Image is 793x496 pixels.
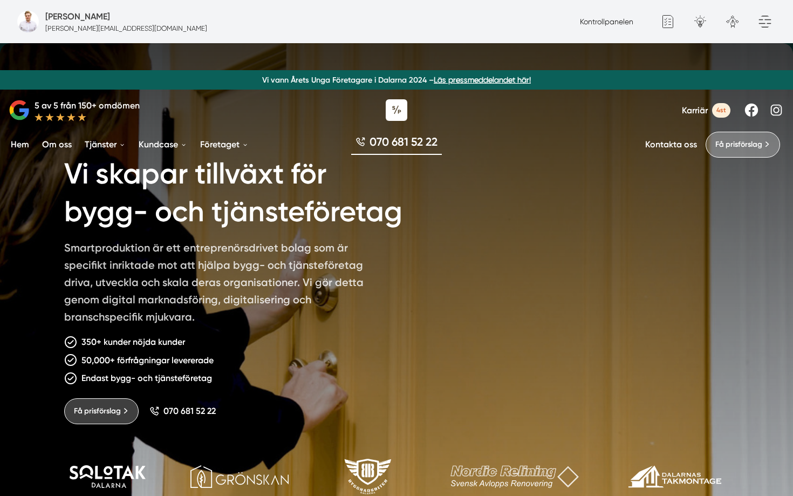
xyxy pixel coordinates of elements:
a: Tjänster [83,131,128,158]
a: Kontrollpanelen [580,17,633,26]
p: Vi vann Årets Unga Företagare i Dalarna 2024 – [4,74,789,85]
span: Få prisförslag [74,405,121,417]
a: 070 681 52 22 [351,134,442,155]
a: Hem [9,131,31,158]
p: 50,000+ förfrågningar levererade [81,354,214,367]
p: 5 av 5 från 150+ omdömen [35,99,140,112]
a: Få prisförslag [64,398,139,424]
p: Smartproduktion är ett entreprenörsdrivet bolag som är specifikt inriktade mot att hjälpa bygg- o... [64,239,375,330]
span: 070 681 52 22 [163,406,216,416]
a: 070 681 52 22 [149,406,216,416]
p: Endast bygg- och tjänsteföretag [81,371,212,385]
span: 4st [712,103,730,118]
a: Kundcase [136,131,189,158]
a: Företaget [198,131,251,158]
p: 350+ kunder nöjda kunder [81,335,185,349]
a: Om oss [40,131,74,158]
a: Läs pressmeddelandet här! [434,76,531,84]
a: Få prisförslag [706,132,780,158]
a: Karriär 4st [682,103,730,118]
p: [PERSON_NAME][EMAIL_ADDRESS][DOMAIN_NAME] [45,23,207,33]
span: Karriär [682,105,708,115]
span: Få prisförslag [715,139,762,151]
img: foretagsbild-pa-smartproduktion-en-webbyraer-i-dalarnas-lan.jpg [17,11,39,32]
span: 070 681 52 22 [370,134,437,150]
h1: Vi skapar tillväxt för bygg- och tjänsteföretag [64,142,441,239]
h5: Administratör [45,10,110,23]
a: Kontakta oss [645,139,697,150]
